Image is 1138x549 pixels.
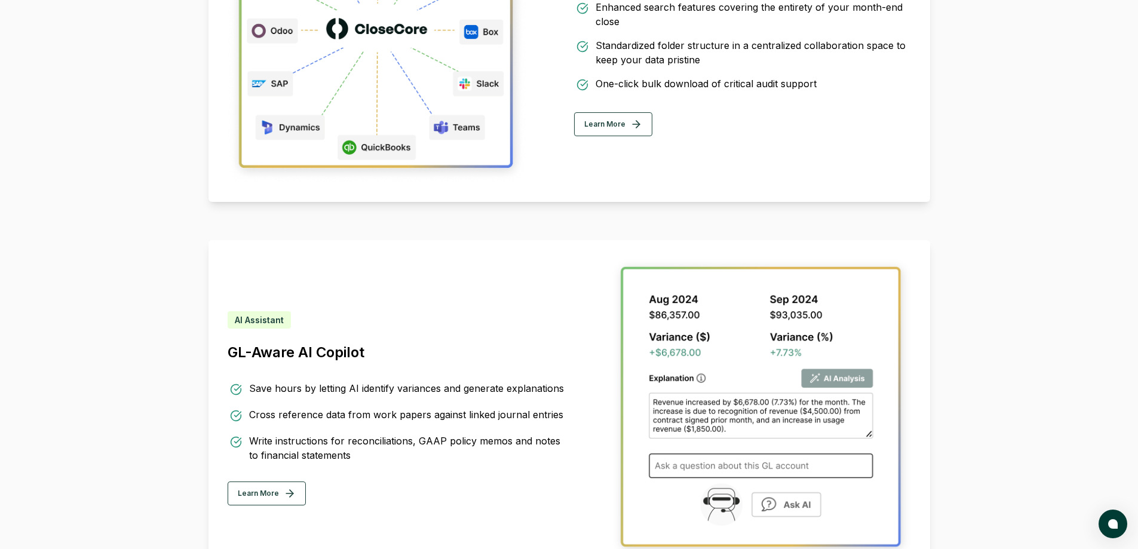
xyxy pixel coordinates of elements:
a: Learn More [574,112,911,136]
div: One-click bulk download of critical audit support [596,76,817,91]
div: Save hours by letting AI identify variances and generate explanations [249,381,564,395]
div: Cross reference data from work papers against linked journal entries [249,407,563,422]
button: atlas-launcher [1099,510,1127,538]
div: Standardized folder structure in a centralized collaboration space to keep your data pristine [596,38,911,67]
a: Learn More [228,481,565,505]
button: Learn More [228,481,306,505]
h3: GL-Aware AI Copilot [228,343,565,362]
button: Learn More [574,112,652,136]
div: Write instructions for reconciliations, GAAP policy memos and notes to financial statements [249,434,565,462]
div: AI Assistant [228,311,291,329]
